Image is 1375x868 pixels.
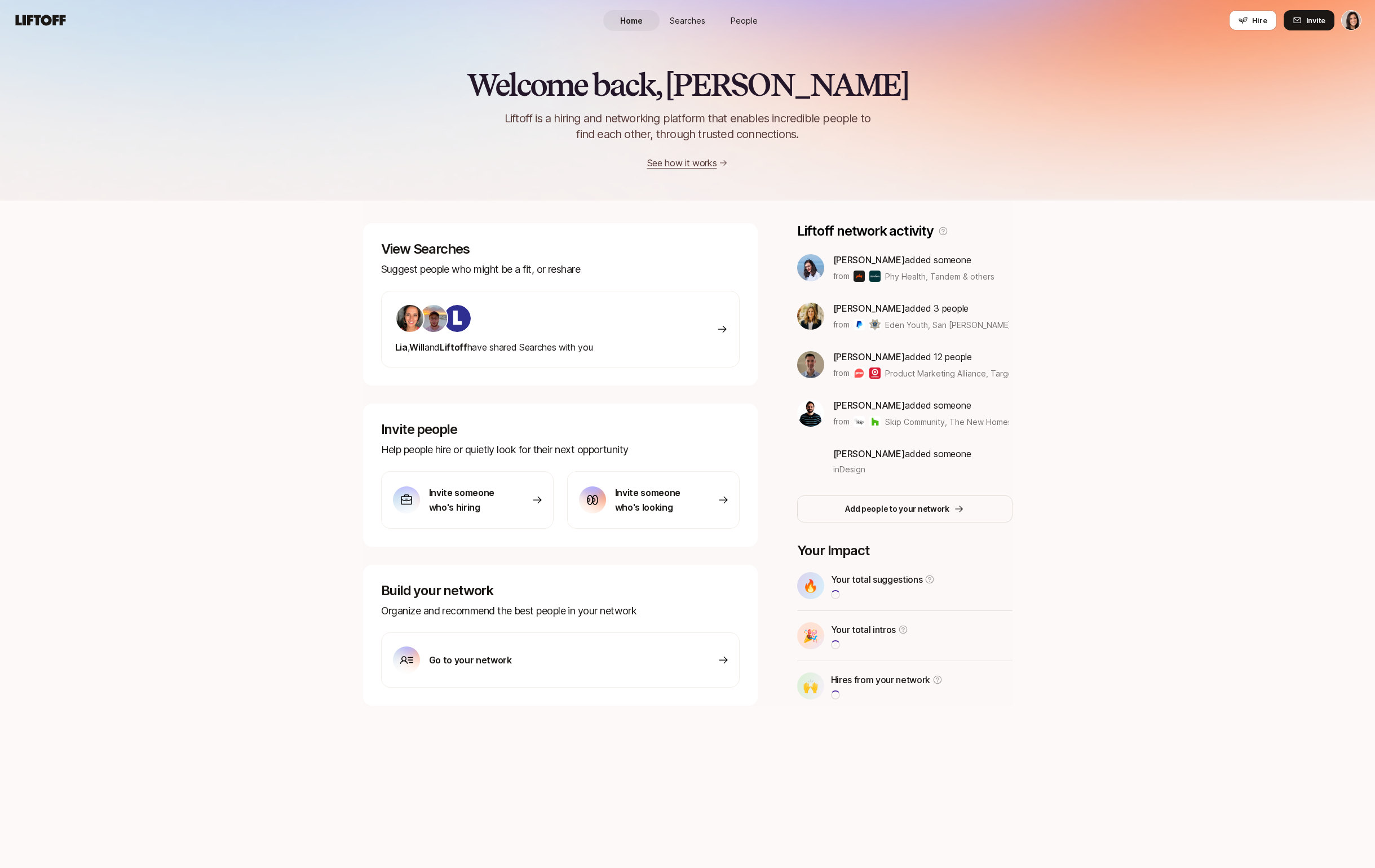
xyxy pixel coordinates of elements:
[797,543,1013,559] p: Your Impact
[833,303,905,314] span: [PERSON_NAME]
[833,351,905,362] span: [PERSON_NAME]
[408,342,410,353] span: ,
[603,10,660,31] a: Home
[833,446,971,461] p: added someone
[731,15,758,26] span: People
[833,254,905,265] span: [PERSON_NAME]
[885,369,1050,378] span: Product Marketing Alliance, Target & others
[429,485,508,515] p: Invite someone who's hiring
[620,15,643,26] span: Home
[833,398,1010,413] p: added someone
[833,318,850,331] p: from
[615,485,694,515] p: Invite someone who's looking
[797,303,824,330] img: add89ea6_fb14_440a_9630_c54da93ccdde.jpg
[854,271,865,282] img: Phy Health
[1229,10,1277,30] button: Hire
[1284,10,1334,30] button: Invite
[869,319,881,330] img: San Jose Police Department
[381,241,740,257] p: View Searches
[797,400,824,427] img: ACg8ocIkDTL3-aTJPCC6zF-UTLIXBF4K0l6XE8Bv4u6zd-KODelM=s160-c
[885,320,1117,330] span: Eden Youth, San [PERSON_NAME] Police Department & others
[831,672,931,687] p: Hires from your network
[381,583,740,599] p: Build your network
[1306,15,1325,26] span: Invite
[854,416,865,427] img: Skip Community
[833,415,850,428] p: from
[1341,10,1361,30] button: Eleanor Morgan
[869,367,881,379] img: Target
[833,301,1010,316] p: added 3 people
[797,495,1013,522] button: Add people to your network
[833,349,1010,364] p: added 12 people
[797,622,824,649] div: 🎉
[854,319,865,330] img: Eden Youth
[869,416,881,427] img: The New Homes Division
[845,502,949,516] p: Add people to your network
[833,463,865,475] span: in Design
[670,15,705,26] span: Searches
[831,572,923,587] p: Your total suggestions
[833,253,995,267] p: added someone
[486,110,890,142] p: Liftoff is a hiring and networking platform that enables incredible people to find each other, th...
[381,422,740,437] p: Invite people
[885,417,1077,427] span: Skip Community, The New Homes Division & others
[660,10,716,31] a: Searches
[467,68,908,101] h2: Welcome back, [PERSON_NAME]
[395,342,408,353] span: Lia
[444,305,471,332] img: ACg8ocKIuO9-sklR2KvA8ZVJz4iZ_g9wtBiQREC3t8A94l4CTg=s160-c
[833,448,905,459] span: [PERSON_NAME]
[797,572,824,599] div: 🔥
[797,223,934,239] p: Liftoff network activity
[716,10,772,31] a: People
[797,351,824,378] img: bf8f663c_42d6_4f7d_af6b_5f71b9527721.jpg
[396,305,423,332] img: 490561b5_2133_45f3_8e39_178badb376a1.jpg
[831,622,896,637] p: Your total intros
[381,262,740,277] p: Suggest people who might be a fit, or reshare
[395,342,593,353] span: have shared Searches with you
[885,271,994,282] span: Phy Health, Tandem & others
[797,254,824,281] img: 3b21b1e9_db0a_4655_a67f_ab9b1489a185.jpg
[854,367,865,379] img: Product Marketing Alliance
[833,269,850,283] p: from
[833,366,850,380] p: from
[429,653,512,667] p: Go to your network
[420,305,447,332] img: ACg8ocJgLS4_X9rs-p23w7LExaokyEoWgQo9BGx67dOfttGDosg=s160-c
[425,342,440,353] span: and
[833,400,905,411] span: [PERSON_NAME]
[1252,15,1267,26] span: Hire
[440,342,467,353] span: Liftoff
[647,157,717,169] a: See how it works
[1342,11,1361,30] img: Eleanor Morgan
[869,271,881,282] img: Tandem
[381,603,740,619] p: Organize and recommend the best people in your network
[381,442,740,458] p: Help people hire or quietly look for their next opportunity
[797,672,824,699] div: 🙌
[409,342,425,353] span: Will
